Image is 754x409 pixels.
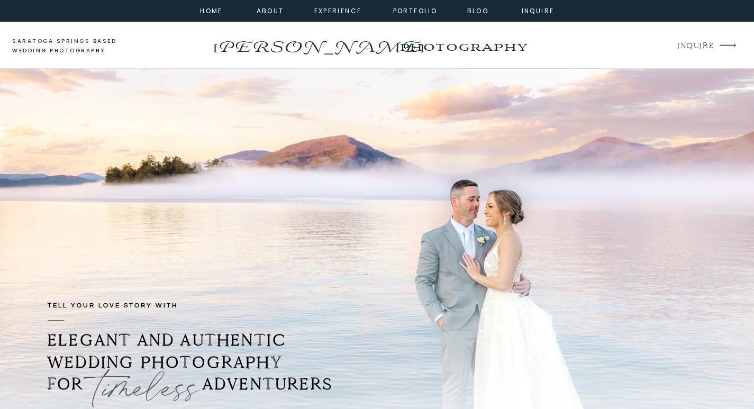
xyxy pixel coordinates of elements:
[48,330,333,394] b: ELEGANT AND AUTHENTIC WEDDING PHOTOGRAPHY FOR ADVENTURERS
[12,37,137,56] a: saratoga springs based wedding photography
[211,34,426,51] a: [PERSON_NAME]
[459,5,497,15] a: Blog
[379,32,548,61] a: photography
[393,5,438,15] a: portfolio
[48,302,178,309] b: TELL YOUR LOVE STORY with
[677,39,713,53] a: INQUIRE
[314,5,357,15] a: experience
[257,5,280,15] a: about
[519,5,557,15] a: inquire
[197,5,226,15] a: home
